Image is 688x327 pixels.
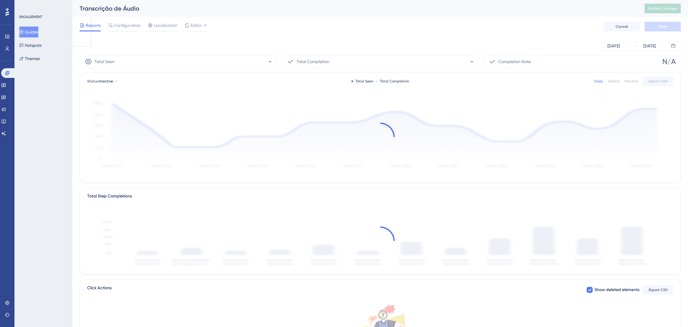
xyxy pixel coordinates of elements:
[607,42,620,50] div: [DATE]
[498,58,531,65] span: Completion Rate
[643,42,656,50] div: [DATE]
[191,22,202,29] span: Editor
[616,24,628,29] span: Cancel
[594,286,639,293] span: Show deleted elements
[625,79,638,84] div: Monthly
[19,53,40,64] button: Themes
[268,57,272,66] span: -
[649,287,668,292] span: Export CSV
[643,76,673,86] button: Export CSV
[87,193,132,200] div: Total Step Completions
[662,57,676,66] span: N/A
[114,22,141,29] span: Configuration
[87,79,113,84] span: Status:
[645,22,681,31] button: Save
[594,79,603,84] div: Daily
[604,22,640,31] button: Cancel
[296,58,329,65] span: Total Completion
[87,284,112,295] span: Click Actions
[80,4,629,13] div: Transcrição de Áudio
[154,22,177,29] span: Localization
[99,79,113,83] span: Inactive
[608,79,620,84] div: Weekly
[376,79,409,84] div: Total Completion
[649,79,668,84] span: Export CSV
[643,285,673,295] button: Export CSV
[19,40,42,51] button: Hotspots
[658,24,667,29] span: Save
[645,4,681,13] button: Publish Changes
[351,79,373,84] div: Total Seen
[19,27,38,37] button: Guides
[648,6,677,11] span: Publish Changes
[86,22,101,29] span: Reports
[19,14,42,19] div: ENGAGEMENT
[470,57,474,66] span: -
[94,58,115,65] span: Total Seen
